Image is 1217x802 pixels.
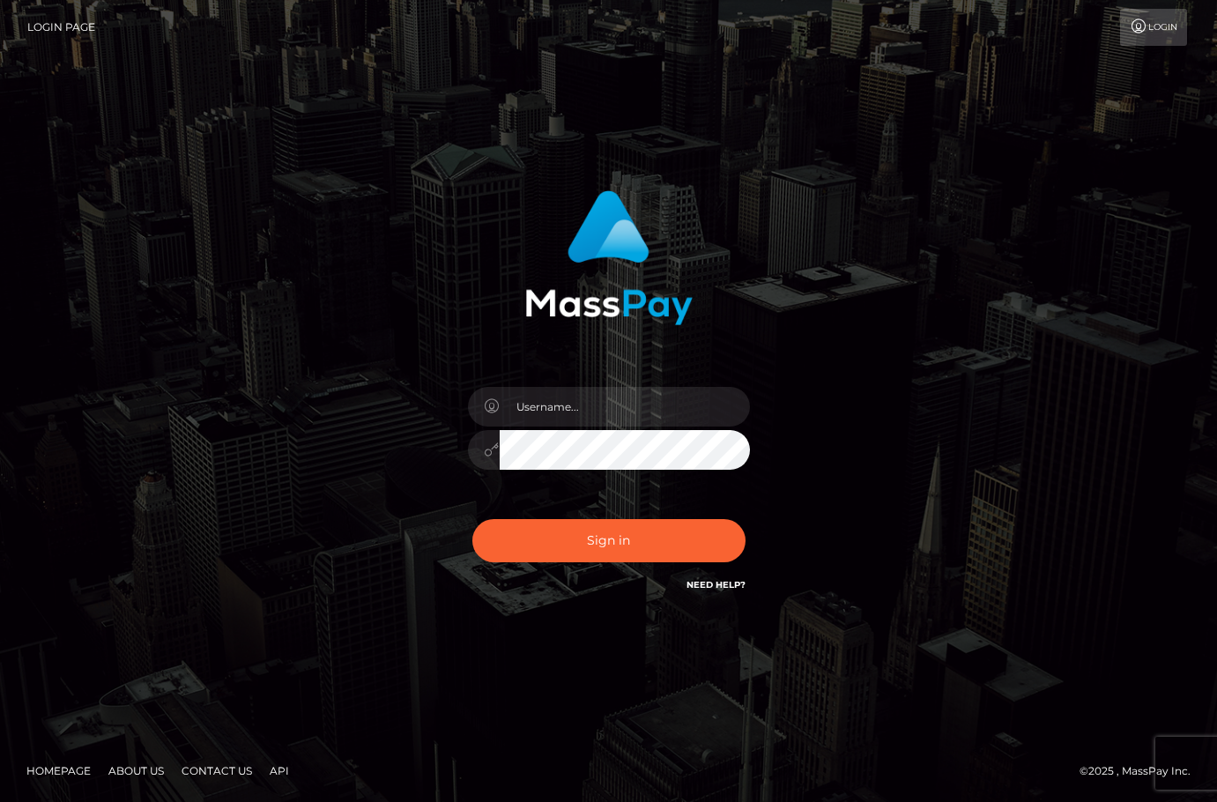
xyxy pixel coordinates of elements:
a: Login Page [27,9,95,46]
input: Username... [500,387,750,427]
div: © 2025 , MassPay Inc. [1080,761,1204,781]
a: Need Help? [686,579,746,590]
a: Login [1120,9,1187,46]
a: About Us [101,757,171,784]
button: Sign in [472,519,746,562]
a: API [263,757,296,784]
img: MassPay Login [525,190,693,325]
a: Contact Us [174,757,259,784]
a: Homepage [19,757,98,784]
